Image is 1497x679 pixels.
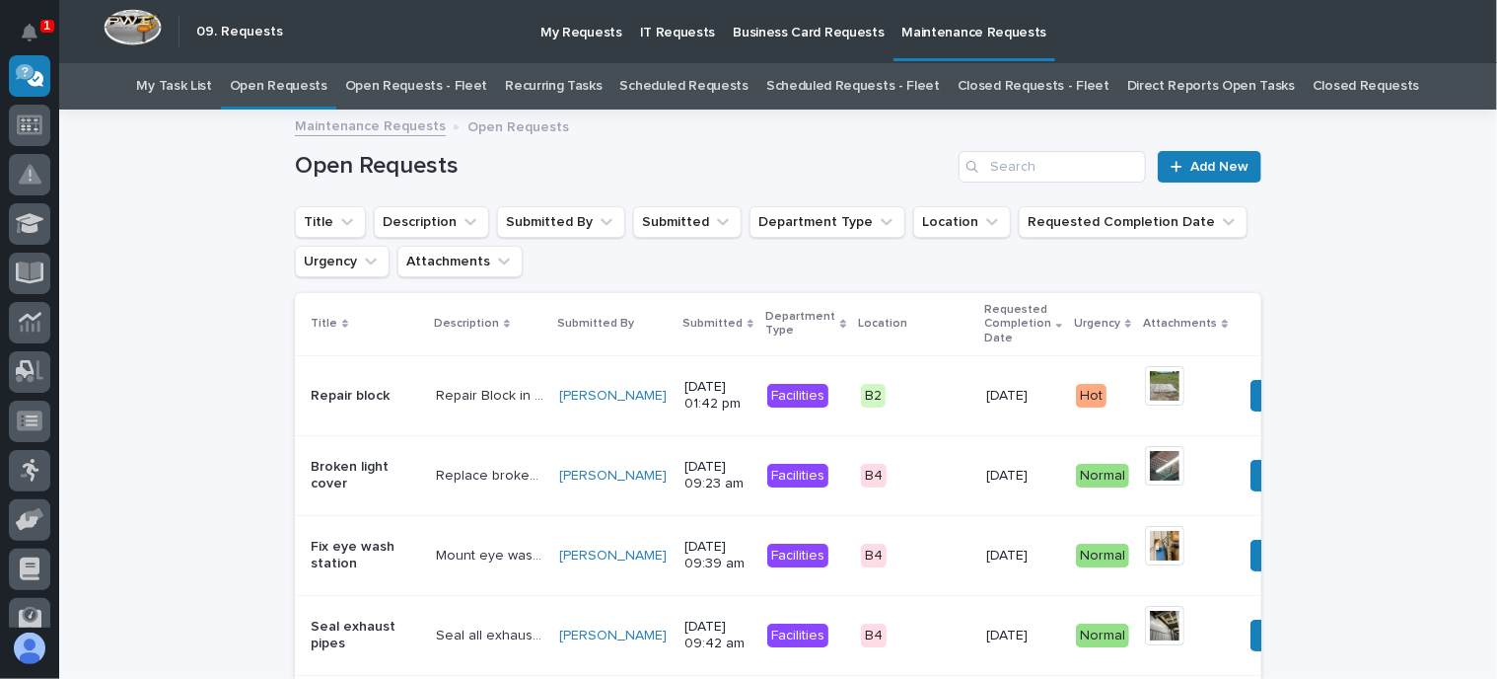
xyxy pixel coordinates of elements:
button: Urgency [295,246,390,277]
p: Seal exhaust pipes [311,619,420,652]
p: Seal all exhaust pipes 3 of them heading out side Powder coat [436,624,547,644]
button: Assign [1250,620,1318,651]
button: Description [374,206,489,238]
p: Submitted By [557,313,634,335]
button: Attachments [397,246,523,277]
button: Requested Completion Date [1019,206,1247,238]
p: 1 [43,19,50,33]
p: Submitted [682,313,743,335]
a: Scheduled Requests - Fleet [766,63,940,110]
p: Mount eye wash station properly Powder coat [436,544,547,565]
a: [PERSON_NAME] [559,388,667,405]
a: Closed Requests [1313,63,1419,110]
p: Attachments [1143,313,1217,335]
p: [DATE] [986,388,1060,405]
p: [DATE] [986,628,1060,644]
a: Recurring Tasks [505,63,602,110]
a: Closed Requests - Fleet [958,63,1109,110]
div: B4 [861,624,887,648]
p: [DATE] 01:42 pm [684,379,751,413]
button: Assign [1250,380,1318,412]
div: Facilities [767,624,828,648]
a: Direct Reports Open Tasks [1127,63,1295,110]
p: Replace broken light cover under b4 mezz next hardware [436,464,547,485]
div: B4 [861,464,887,489]
p: Urgency [1074,313,1120,335]
img: Workspace Logo [104,9,162,45]
a: Scheduled Requests [620,63,748,110]
p: [DATE] 09:42 am [684,619,751,652]
button: users-avatar [9,628,50,669]
button: Assign [1250,540,1318,571]
p: [DATE] [986,468,1060,485]
div: Notifications1 [25,24,50,55]
a: Open Requests - Fleet [345,63,488,110]
p: Title [311,313,337,335]
p: Fix eye wash station [311,539,420,572]
p: Location [859,313,908,335]
div: B4 [861,544,887,568]
div: Normal [1076,624,1129,648]
p: Broken light cover [311,459,420,492]
div: Normal [1076,464,1129,489]
tr: Seal exhaust pipesSeal all exhaust pipes 3 of them heading out side Powder coatSeal all exhaust p... [295,595,1479,675]
a: Open Requests [230,63,327,110]
a: My Task List [137,63,212,110]
input: Search [959,151,1146,183]
div: B2 [861,384,886,409]
div: Facilities [767,544,828,568]
p: Repair block [311,388,420,405]
button: Location [913,206,1011,238]
tr: Fix eye wash stationMount eye wash station properly Powder coatMount eye wash station properly Po... [295,515,1479,595]
button: Submitted By [497,206,625,238]
p: [DATE] 09:23 am [684,459,751,492]
div: Facilities [767,464,828,489]
div: Hot [1076,384,1106,409]
a: Add New [1158,151,1261,183]
p: Department Type [765,306,835,342]
a: [PERSON_NAME] [559,548,667,565]
button: Submitted [633,206,742,238]
a: Maintenance Requests [295,113,446,136]
p: Open Requests [467,114,569,136]
tr: Repair blockRepair Block in septic area. Need to fill colder block with Hydraulic concreteRepair ... [295,355,1479,435]
p: Requested Completion Date [984,299,1051,349]
div: Facilities [767,384,828,409]
button: Title [295,206,366,238]
button: Assign [1250,460,1318,491]
h2: 09. Requests [196,24,283,40]
a: [PERSON_NAME] [559,468,667,485]
p: [DATE] 09:39 am [684,539,751,572]
h1: Open Requests [295,152,951,181]
div: Normal [1076,544,1129,568]
span: Add New [1190,160,1248,174]
p: [DATE] [986,548,1060,565]
button: Department Type [749,206,905,238]
p: Description [434,313,499,335]
tr: Broken light coverReplace broken light cover under b4 mezz next hardwareReplace broken light cove... [295,435,1479,515]
button: Notifications [9,12,50,53]
p: Repair Block in septic area. Need to fill colder block with Hydraulic concrete [436,384,547,405]
a: [PERSON_NAME] [559,628,667,644]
